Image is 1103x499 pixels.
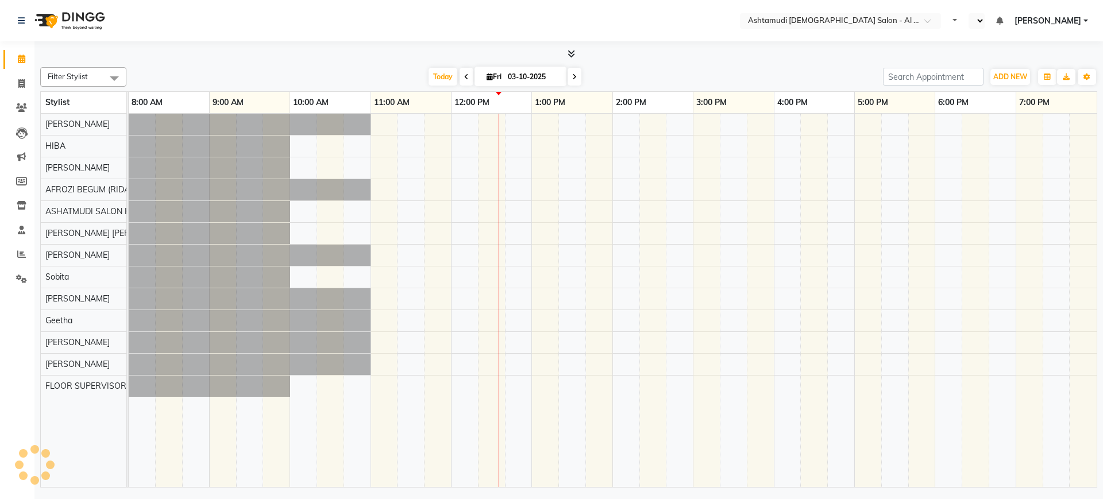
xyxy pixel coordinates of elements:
[883,68,984,86] input: Search Appointment
[774,94,811,111] a: 4:00 PM
[45,141,65,151] span: HIBA
[45,163,110,173] span: [PERSON_NAME]
[45,97,70,107] span: Stylist
[429,68,457,86] span: Today
[693,94,730,111] a: 3:00 PM
[532,94,568,111] a: 1:00 PM
[613,94,649,111] a: 2:00 PM
[45,359,110,369] span: [PERSON_NAME]
[45,337,110,347] span: [PERSON_NAME]
[371,94,412,111] a: 11:00 AM
[45,272,69,282] span: Sobita
[29,5,108,37] img: logo
[484,72,504,81] span: Fri
[452,94,492,111] a: 12:00 PM
[855,94,891,111] a: 5:00 PM
[993,72,1027,81] span: ADD NEW
[45,381,221,391] span: FLOOR SUPERVISOR( TAB ) -[PERSON_NAME]
[210,94,246,111] a: 9:00 AM
[45,206,160,216] span: ASHATMUDI SALON KARAMA
[45,315,72,326] span: Geetha
[45,119,110,129] span: [PERSON_NAME]
[48,72,88,81] span: Filter Stylist
[45,228,176,238] span: [PERSON_NAME] [PERSON_NAME]
[45,184,132,195] span: AFROZI BEGUM (RIDA)
[935,94,971,111] a: 6:00 PM
[990,69,1030,85] button: ADD NEW
[290,94,331,111] a: 10:00 AM
[1016,94,1052,111] a: 7:00 PM
[45,293,110,304] span: [PERSON_NAME]
[504,68,562,86] input: 2025-10-03
[45,250,110,260] span: [PERSON_NAME]
[1015,15,1081,27] span: [PERSON_NAME]
[129,94,165,111] a: 8:00 AM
